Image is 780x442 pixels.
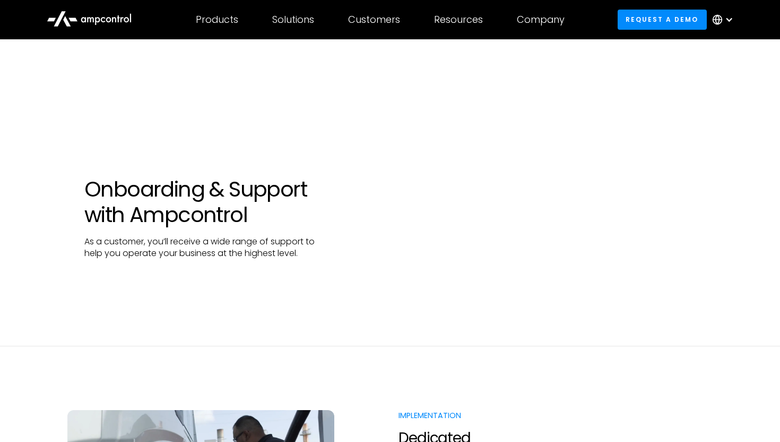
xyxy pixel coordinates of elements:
[363,107,696,295] iframe: Customer success video
[196,14,238,25] div: Products
[348,14,400,25] div: Customers
[517,14,565,25] div: Company
[398,410,603,421] p: Implementation
[84,236,329,260] p: As a customer, you’ll receive a wide range of support to help you operate your business at the hi...
[272,14,314,25] div: Solutions
[434,14,483,25] div: Resources
[618,10,707,29] a: Request a demo
[84,176,329,227] h1: Onboarding & Support with Ampcontrol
